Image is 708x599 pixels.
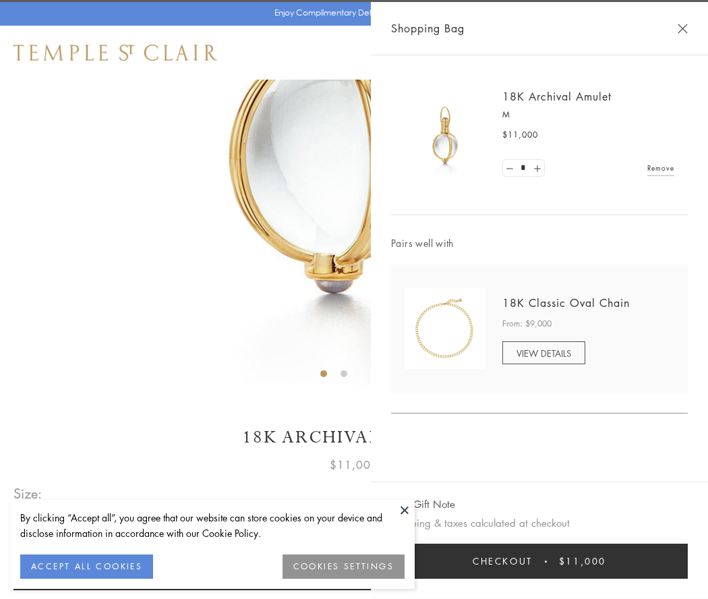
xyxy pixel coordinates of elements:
[20,510,405,541] div: By clicking “Accept all”, you agree that our website can store cookies on your device and disclos...
[502,295,630,310] a: 18K Classic Oval Chain
[391,496,455,513] button: Add Gift Note
[405,94,485,175] img: 18K Archival Amulet
[502,89,612,104] a: 18K Archival Amulet
[391,515,688,532] p: Shipping & taxes calculated at checkout
[503,160,517,177] a: Set quantity to 0
[20,554,153,579] button: ACCEPT ALL COOKIES
[391,20,465,37] span: Shopping Bag
[502,317,552,331] span: From: $9,000
[678,24,688,34] button: Close Shopping Bag
[473,554,533,569] span: Checkout
[391,235,688,251] span: Pairs well with
[517,347,571,360] span: VIEW DETAILS
[13,45,217,61] img: Temple St. Clair
[274,6,427,20] p: Enjoy Complimentary Delivery & Returns
[647,161,674,175] a: Remove
[530,160,543,177] a: Set quantity to 2
[13,482,43,505] span: Size:
[330,456,378,474] span: $11,000
[391,544,688,579] button: Checkout $11,000
[502,108,674,121] p: M
[559,554,606,569] span: $11,000
[13,426,695,449] h1: 18K Archival Amulet
[502,128,538,142] span: $11,000
[502,341,585,364] a: VIEW DETAILS
[283,554,405,579] button: COOKIES SETTINGS
[405,288,485,369] img: N88865-OV18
